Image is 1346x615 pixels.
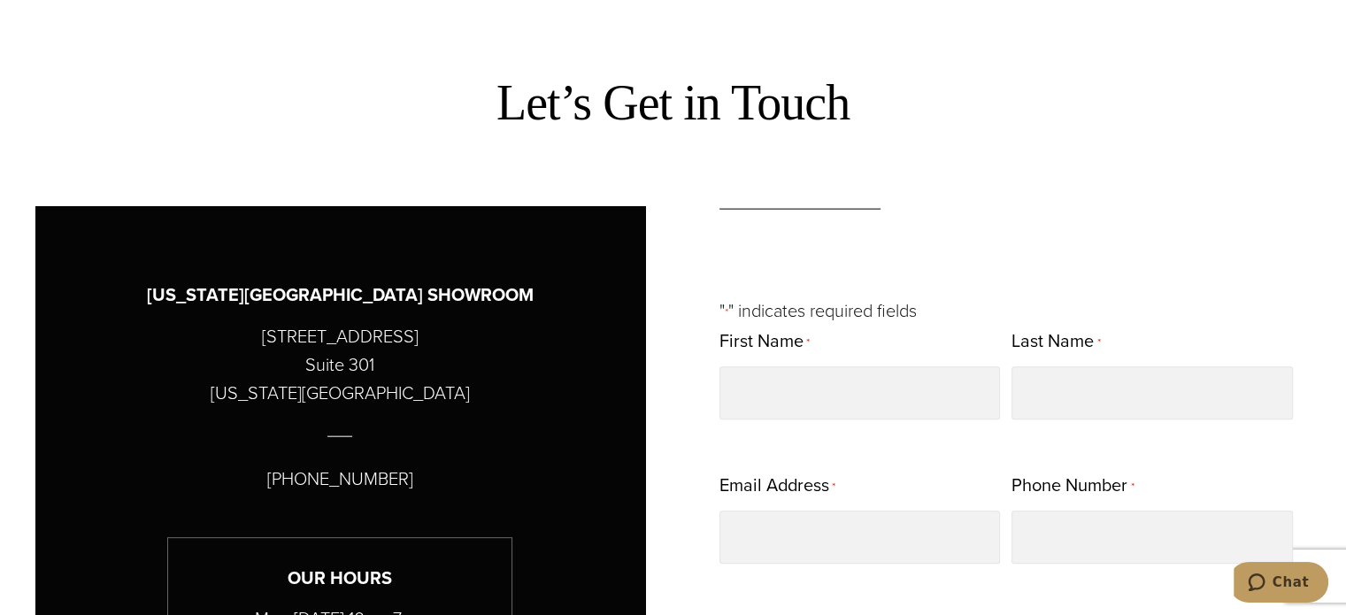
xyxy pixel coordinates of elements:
[1234,562,1328,606] iframe: Opens a widget where you can chat to one of our agents
[1011,325,1100,359] label: Last Name
[211,322,470,407] p: [STREET_ADDRESS] Suite 301 [US_STATE][GEOGRAPHIC_DATA]
[1011,469,1134,504] label: Phone Number
[719,325,810,359] label: First Name
[147,281,534,309] h3: [US_STATE][GEOGRAPHIC_DATA] SHOWROOM
[719,469,835,504] label: Email Address
[719,296,1294,325] p: " " indicates required fields
[496,71,850,135] h2: Let’s Get in Touch
[267,465,413,493] p: [PHONE_NUMBER]
[168,565,511,592] h3: Our Hours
